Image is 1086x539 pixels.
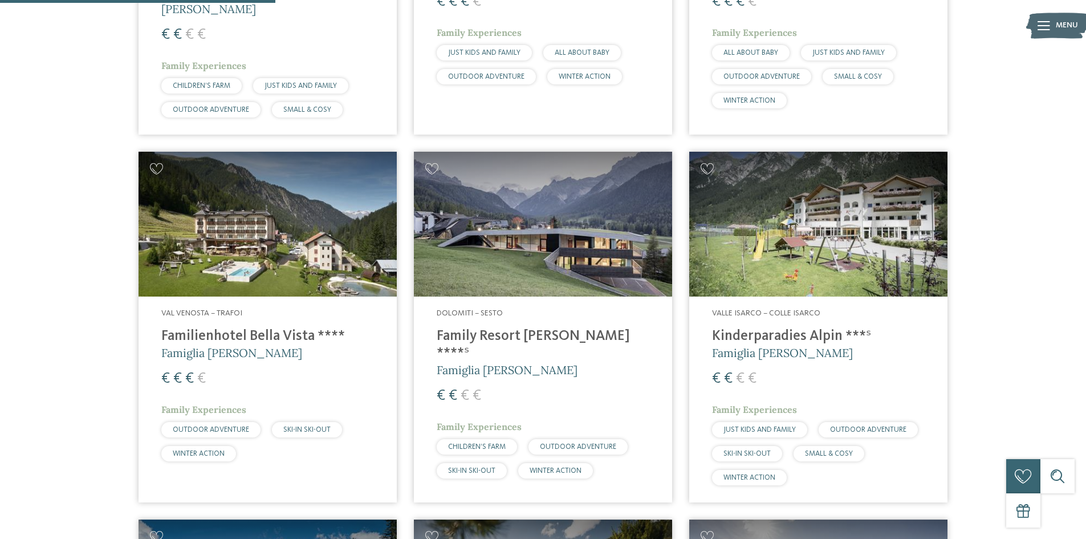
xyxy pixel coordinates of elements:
[173,106,249,114] span: OUTDOOR ADVENTURE
[834,73,882,80] span: SMALL & COSY
[555,49,609,56] span: ALL ABOUT BABY
[283,426,331,433] span: SKI-IN SKI-OUT
[723,426,796,433] span: JUST KIDS AND FAMILY
[689,152,947,502] a: Cercate un hotel per famiglie? Qui troverete solo i migliori! Valle Isarco – Colle Isarco Kinderp...
[712,328,925,345] h4: Kinderparadies Alpin ***ˢ
[540,443,616,451] span: OUTDOOR ADVENTURE
[736,371,745,386] span: €
[173,82,230,90] span: CHILDREN’S FARM
[723,450,771,457] span: SKI-IN SKI-OUT
[139,152,397,502] a: Cercate un hotel per famiglie? Qui troverete solo i migliori! Val Venosta – Trafoi Familienhotel ...
[723,474,775,481] span: WINTER ACTION
[723,49,778,56] span: ALL ABOUT BABY
[265,82,337,90] span: JUST KIDS AND FAMILY
[712,309,820,317] span: Valle Isarco – Colle Isarco
[437,309,503,317] span: Dolomiti – Sesto
[448,49,520,56] span: JUST KIDS AND FAMILY
[689,152,947,297] img: Kinderparadies Alpin ***ˢ
[414,152,672,502] a: Cercate un hotel per famiglie? Qui troverete solo i migliori! Dolomiti – Sesto Family Resort [PER...
[724,371,733,386] span: €
[830,426,906,433] span: OUTDOOR ADVENTURE
[139,152,397,297] img: Cercate un hotel per famiglie? Qui troverete solo i migliori!
[530,467,581,475] span: WINTER ACTION
[723,97,775,104] span: WINTER ACTION
[812,49,885,56] span: JUST KIDS AND FAMILY
[437,328,649,362] h4: Family Resort [PERSON_NAME] ****ˢ
[473,388,481,403] span: €
[437,421,522,432] span: Family Experiences
[197,27,206,42] span: €
[559,73,611,80] span: WINTER ACTION
[448,73,524,80] span: OUTDOOR ADVENTURE
[712,346,853,360] span: Famiglia [PERSON_NAME]
[748,371,756,386] span: €
[448,443,506,451] span: CHILDREN’S FARM
[173,371,182,386] span: €
[461,388,469,403] span: €
[437,388,445,403] span: €
[283,106,331,114] span: SMALL & COSY
[712,27,797,38] span: Family Experiences
[448,467,495,475] span: SKI-IN SKI-OUT
[161,27,170,42] span: €
[185,371,194,386] span: €
[437,363,577,377] span: Famiglia [PERSON_NAME]
[161,346,302,360] span: Famiglia [PERSON_NAME]
[185,27,194,42] span: €
[712,404,797,415] span: Family Experiences
[173,450,225,457] span: WINTER ACTION
[712,371,721,386] span: €
[437,27,522,38] span: Family Experiences
[161,328,374,345] h4: Familienhotel Bella Vista ****
[449,388,457,403] span: €
[173,426,249,433] span: OUTDOOR ADVENTURE
[723,73,800,80] span: OUTDOOR ADVENTURE
[805,450,853,457] span: SMALL & COSY
[414,152,672,297] img: Family Resort Rainer ****ˢ
[197,371,206,386] span: €
[161,371,170,386] span: €
[173,27,182,42] span: €
[161,404,246,415] span: Family Experiences
[161,60,246,71] span: Family Experiences
[161,309,242,317] span: Val Venosta – Trafoi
